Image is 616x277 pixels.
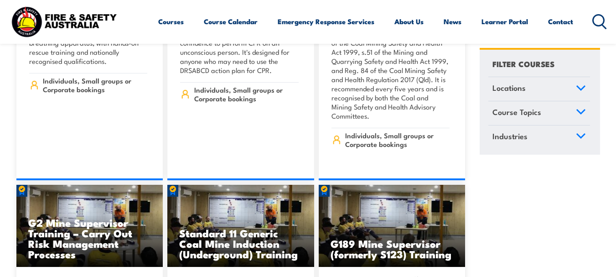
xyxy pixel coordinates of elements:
[278,10,374,32] a: Emergency Response Services
[167,185,314,267] img: Standard 11 Generic Coal Mine Induction (Surface) TRAINING (1)
[548,10,573,32] a: Contact
[179,228,302,259] h3: Standard 11 Generic Coal Mine Induction (Underground) Training
[167,185,314,267] a: Standard 11 Generic Coal Mine Induction (Underground) Training
[488,101,590,125] a: Course Topics
[331,238,454,259] h3: G189 Mine Supervisor (formerly S123) Training
[204,10,258,32] a: Course Calendar
[158,10,184,32] a: Courses
[492,57,554,70] h4: FILTER COURSES
[492,106,541,118] span: Course Topics
[345,131,450,148] span: Individuals, Small groups or Corporate bookings
[180,20,299,75] p: This course includes a pre-course learning component and gives you the confidence to perform CPR ...
[492,130,528,142] span: Industries
[331,20,450,120] p: This G189 Mine Supervisor Refresher course supports compliance with s.56 of the Coal Mining Safet...
[394,10,424,32] a: About Us
[444,10,461,32] a: News
[488,77,590,101] a: Locations
[492,82,526,94] span: Locations
[319,185,466,267] img: Standard 11 Generic Coal Mine Induction (Surface) TRAINING (1)
[319,185,466,267] a: G189 Mine Supervisor (formerly S123) Training
[481,10,528,32] a: Learner Portal
[43,76,147,94] span: Individuals, Small groups or Corporate bookings
[16,185,163,267] a: G2 Mine Supervisor Training – Carry Out Risk Management Processes
[194,85,299,103] span: Individuals, Small groups or Corporate bookings
[28,217,151,259] h3: G2 Mine Supervisor Training – Carry Out Risk Management Processes
[16,185,163,267] img: Standard 11 Generic Coal Mine Induction (Surface) TRAINING (1)
[488,125,590,149] a: Industries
